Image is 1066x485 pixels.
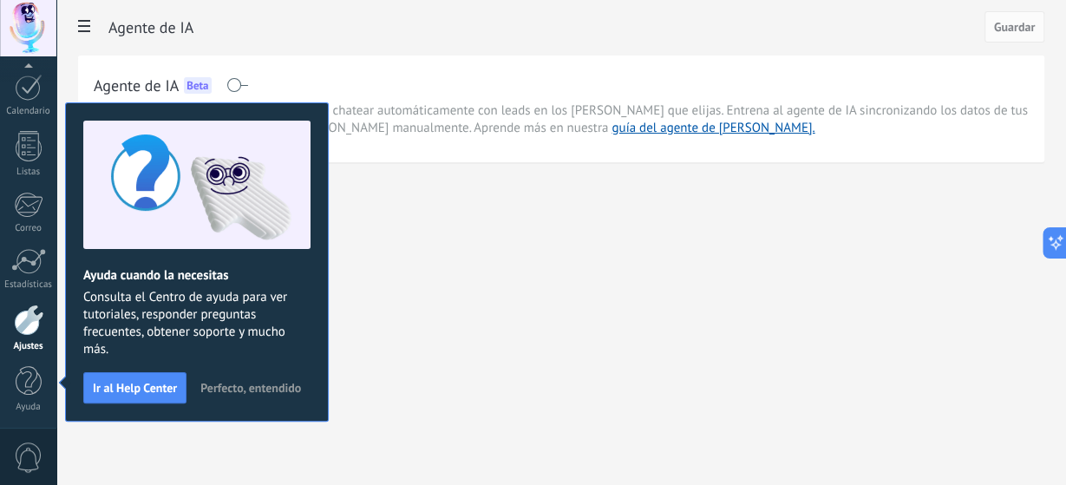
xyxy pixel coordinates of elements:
a: guía del agente de [PERSON_NAME]. [611,120,814,136]
span: Guardar [994,21,1035,33]
h2: Agente de IA [94,75,179,96]
button: Ir al Help Center [83,372,186,403]
div: Listas [3,167,54,178]
span: Ir al Help Center [93,382,177,394]
span: Consulta el Centro de ayuda para ver tutoriales, responder preguntas frecuentes, obtener soporte ... [83,289,311,358]
div: Estadísticas [3,279,54,291]
div: Correo [3,223,54,234]
button: Perfecto, entendido [193,375,309,401]
div: Ajustes [3,341,54,352]
div: Calendario [3,106,54,117]
span: El agente de IA de [PERSON_NAME] puede chatear automáticamente con leads en los [PERSON_NAME] que... [94,102,1029,137]
h2: Ayuda cuando la necesitas [83,267,311,284]
h2: Agente de IA [108,10,984,45]
button: Guardar [984,11,1044,43]
div: Ayuda [3,402,54,413]
span: Perfecto, entendido [200,382,301,394]
div: Beta [184,77,211,94]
